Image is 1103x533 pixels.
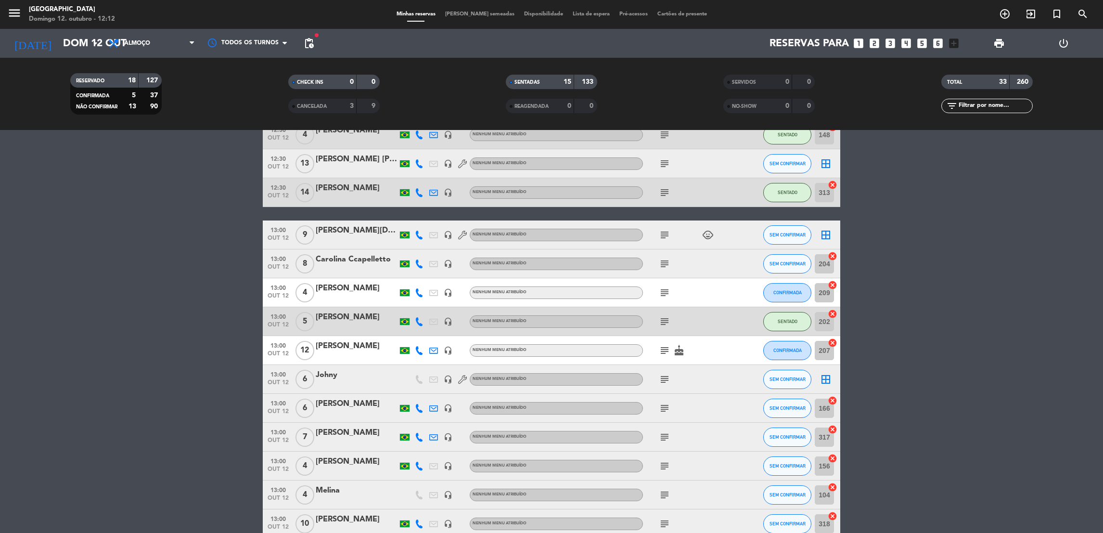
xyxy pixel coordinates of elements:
span: 4 [295,125,314,144]
div: [PERSON_NAME] [316,398,398,410]
i: subject [659,460,670,472]
div: [PERSON_NAME][DATE] [316,224,398,237]
span: out 12 [266,379,290,390]
i: cancel [828,511,837,521]
strong: 0 [785,103,789,109]
strong: 0 [807,103,813,109]
span: 4 [295,283,314,302]
i: power_settings_new [1058,38,1069,49]
span: PESQUISA [1070,6,1096,22]
div: [PERSON_NAME] [316,182,398,195]
i: subject [659,489,670,501]
div: Domingo 12. outubro - 12:12 [29,14,115,24]
i: subject [659,403,670,414]
span: SEM CONFIRMAR [770,434,806,440]
span: 13:00 [266,455,290,466]
button: SENTADO [763,312,811,331]
i: subject [659,374,670,385]
span: 13:00 [266,253,290,264]
span: Disponibilidade [519,12,568,17]
span: REAGENDADA [514,104,549,109]
button: SEM CONFIRMAR [763,485,811,505]
strong: 0 [807,78,813,85]
span: CONFIRMADA [773,348,802,353]
i: cancel [828,396,837,405]
span: [PERSON_NAME] semeadas [440,12,519,17]
i: border_all [820,229,832,241]
strong: 0 [372,78,377,85]
button: CONFIRMADA [763,283,811,302]
strong: 133 [582,78,595,85]
div: [PERSON_NAME] [316,455,398,468]
span: Reserva especial [1044,6,1070,22]
i: subject [659,187,670,198]
span: 14 [295,183,314,202]
span: RESERVADO [76,78,104,83]
span: out 12 [266,466,290,477]
i: looks_two [868,37,881,50]
span: SEM CONFIRMAR [770,232,806,237]
strong: 127 [146,77,160,84]
i: cancel [828,454,837,463]
span: Cartões de presente [653,12,712,17]
span: 13:00 [266,224,290,235]
span: Nenhum menu atribuído [473,464,526,468]
span: SENTADO [778,190,797,195]
span: Nenhum menu atribuído [473,521,526,525]
span: 13:00 [266,339,290,351]
span: out 12 [266,293,290,304]
span: SEM CONFIRMAR [770,463,806,468]
i: headset_mic [444,288,452,297]
span: Nenhum menu atribuído [473,319,526,323]
i: looks_4 [900,37,912,50]
i: subject [659,129,670,141]
i: arrow_drop_down [90,38,101,49]
span: Minhas reservas [392,12,440,17]
button: menu [7,6,22,24]
span: SEM CONFIRMAR [770,521,806,526]
span: 12 [295,341,314,360]
i: cake [673,345,685,356]
div: [PERSON_NAME] [PERSON_NAME] [316,153,398,166]
button: SEM CONFIRMAR [763,154,811,173]
span: Pré-acessos [615,12,653,17]
span: 13:00 [266,368,290,379]
span: out 12 [266,408,290,419]
div: [PERSON_NAME] [316,282,398,295]
button: SENTADO [763,125,811,144]
span: Lista de espera [568,12,615,17]
span: out 12 [266,437,290,448]
i: looks_3 [884,37,897,50]
strong: 5 [132,92,136,99]
i: subject [659,345,670,356]
button: SEM CONFIRMAR [763,399,811,418]
span: 8 [295,254,314,273]
span: 6 [295,399,314,418]
i: headset_mic [444,520,452,528]
button: SEM CONFIRMAR [763,456,811,476]
span: CONFIRMADA [76,93,109,98]
span: print [993,38,1005,49]
i: cancel [828,251,837,261]
span: Nenhum menu atribuído [473,132,526,136]
strong: 0 [590,103,595,109]
span: WALK IN [1018,6,1044,22]
span: out 12 [266,495,290,506]
span: fiber_manual_record [314,32,320,38]
span: pending_actions [303,38,315,49]
i: child_care [702,229,714,241]
i: headset_mic [444,462,452,470]
i: headset_mic [444,130,452,139]
strong: 3 [350,103,354,109]
i: headset_mic [444,433,452,442]
i: headset_mic [444,404,452,413]
i: looks_5 [916,37,928,50]
i: headset_mic [444,231,452,239]
strong: 90 [150,103,160,110]
span: 12:30 [266,153,290,164]
strong: 33 [999,78,1007,85]
i: subject [659,158,670,169]
i: add_box [948,37,960,50]
span: Nenhum menu atribuído [473,190,526,194]
i: cancel [828,309,837,319]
